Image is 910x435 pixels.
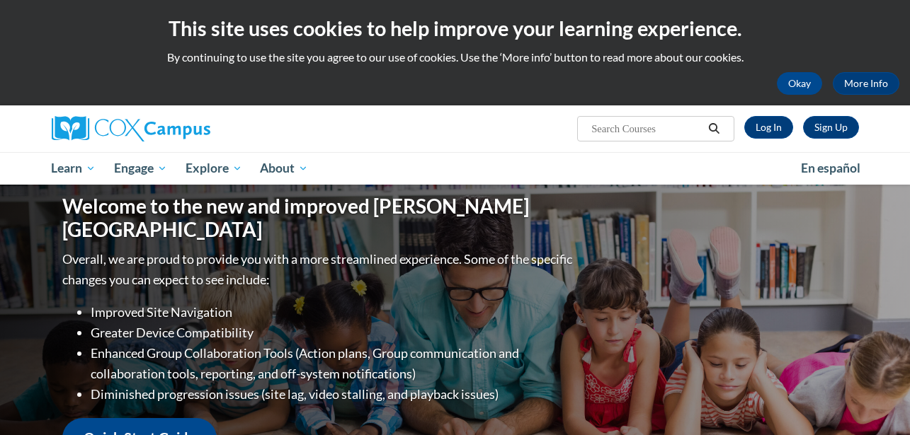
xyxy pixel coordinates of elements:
a: Engage [105,152,176,185]
li: Improved Site Navigation [91,302,576,323]
div: Main menu [41,152,870,185]
a: En español [792,153,870,183]
span: Engage [114,160,167,177]
button: Okay [777,72,822,95]
a: About [251,152,317,185]
h2: This site uses cookies to help improve your learning experience. [11,14,899,42]
li: Enhanced Group Collaboration Tools (Action plans, Group communication and collaboration tools, re... [91,343,576,384]
a: Cox Campus [52,116,307,141]
a: Explore [176,152,251,185]
a: Learn [42,152,106,185]
img: Cox Campus [52,116,210,141]
p: By continuing to use the site you agree to our use of cookies. Use the ‘More info’ button to read... [11,50,899,65]
span: Explore [186,160,242,177]
li: Diminished progression issues (site lag, video stalling, and playback issues) [91,384,576,405]
button: Search [703,120,724,137]
li: Greater Device Compatibility [91,323,576,343]
span: About [260,160,308,177]
span: Learn [51,160,96,177]
input: Search Courses [590,120,703,137]
a: More Info [833,72,899,95]
p: Overall, we are proud to provide you with a more streamlined experience. Some of the specific cha... [62,249,576,290]
a: Register [803,116,859,139]
span: En español [801,161,860,175]
h1: Welcome to the new and improved [PERSON_NAME][GEOGRAPHIC_DATA] [62,195,576,242]
a: Log In [744,116,793,139]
